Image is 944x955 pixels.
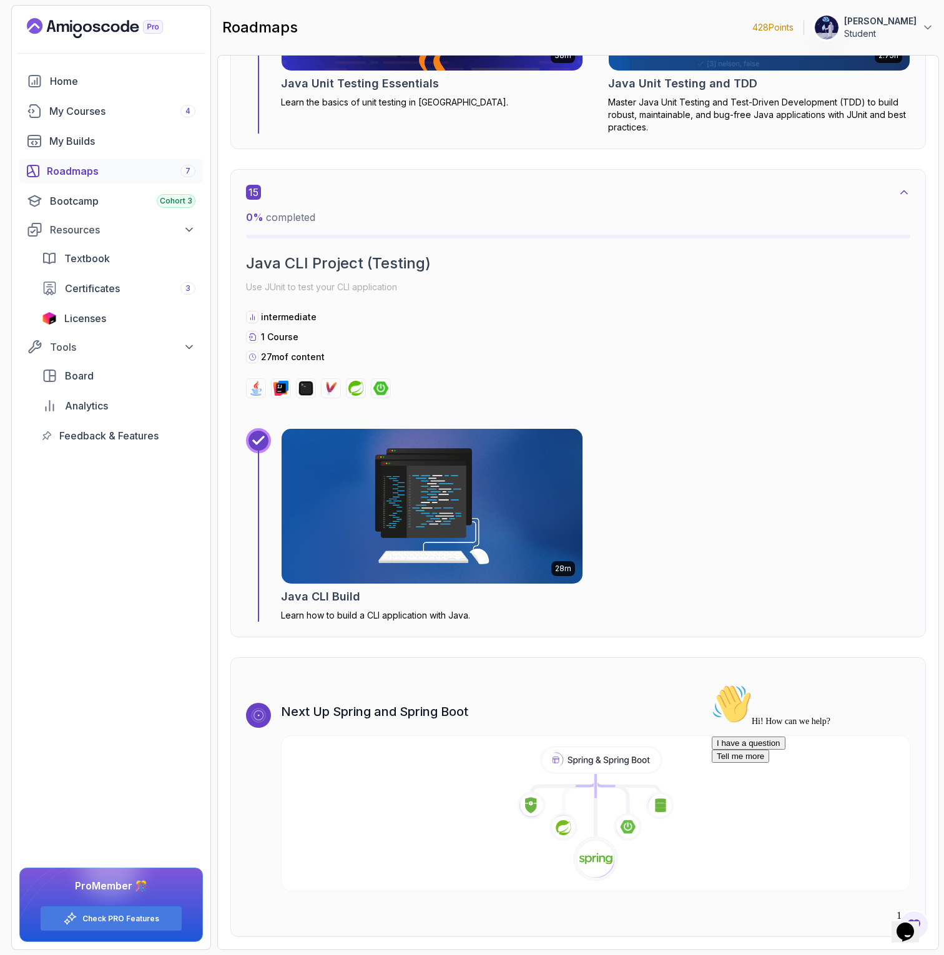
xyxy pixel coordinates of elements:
[5,37,124,47] span: Hi! How can we help?
[59,428,159,443] span: Feedback & Features
[246,185,261,200] span: 15
[892,905,932,943] iframe: chat widget
[50,193,195,208] div: Bootcamp
[65,368,94,383] span: Board
[34,306,203,331] a: licenses
[814,15,934,40] button: user profile image[PERSON_NAME]Student
[555,564,571,574] p: 28m
[19,129,203,154] a: builds
[248,381,263,396] img: java logo
[49,134,195,149] div: My Builds
[65,398,108,413] span: Analytics
[281,75,439,92] h2: Java Unit Testing Essentials
[246,211,315,223] span: completed
[34,363,203,388] a: board
[50,222,195,237] div: Resources
[261,311,317,323] p: intermediate
[34,423,203,448] a: feedback
[5,57,79,71] button: I have a question
[348,381,363,396] img: spring logo
[42,312,57,325] img: jetbrains icon
[608,75,757,92] h2: Java Unit Testing and TDD
[82,914,159,924] a: Check PRO Features
[19,336,203,358] button: Tools
[707,679,932,899] iframe: chat widget
[281,703,910,720] h3: Next Up Spring and Spring Boot
[815,16,838,39] img: user profile image
[34,276,203,301] a: certificates
[40,906,182,931] button: Check PRO Features
[19,99,203,124] a: courses
[185,106,190,116] span: 4
[47,164,195,179] div: Roadmaps
[34,393,203,418] a: analytics
[273,381,288,396] img: intellij logo
[5,5,230,84] div: 👋Hi! How can we help?I have a questionTell me more
[554,51,571,61] p: 38m
[281,609,583,622] p: Learn how to build a CLI application with Java.
[185,283,190,293] span: 3
[298,381,313,396] img: terminal logo
[246,211,263,223] span: 0 %
[246,278,910,296] p: Use JUnit to test your CLI application
[844,27,917,40] p: Student
[261,351,325,363] p: 27m of content
[281,428,583,622] a: Java CLI Build card28mJava CLI BuildLearn how to build a CLI application with Java.
[19,69,203,94] a: home
[65,281,120,296] span: Certificates
[373,381,388,396] img: spring-boot logo
[222,17,298,37] h2: roadmaps
[50,340,195,355] div: Tools
[844,15,917,27] p: [PERSON_NAME]
[27,18,192,38] a: Landing page
[878,51,898,61] p: 2.75h
[246,253,910,273] h2: Java CLI Project (Testing)
[19,218,203,241] button: Resources
[160,196,192,206] span: Cohort 3
[608,96,910,134] p: Master Java Unit Testing and Test-Driven Development (TDD) to build robust, maintainable, and bug...
[50,74,195,89] div: Home
[5,5,45,45] img: :wave:
[261,331,298,342] span: 1 Course
[49,104,195,119] div: My Courses
[64,251,110,266] span: Textbook
[185,166,190,176] span: 7
[19,159,203,184] a: roadmaps
[64,311,106,326] span: Licenses
[19,189,203,213] a: bootcamp
[281,96,583,109] p: Learn the basics of unit testing in [GEOGRAPHIC_DATA].
[282,429,583,584] img: Java CLI Build card
[34,246,203,271] a: textbook
[323,381,338,396] img: maven logo
[5,71,62,84] button: Tell me more
[281,588,360,605] h2: Java CLI Build
[752,21,794,34] p: 428 Points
